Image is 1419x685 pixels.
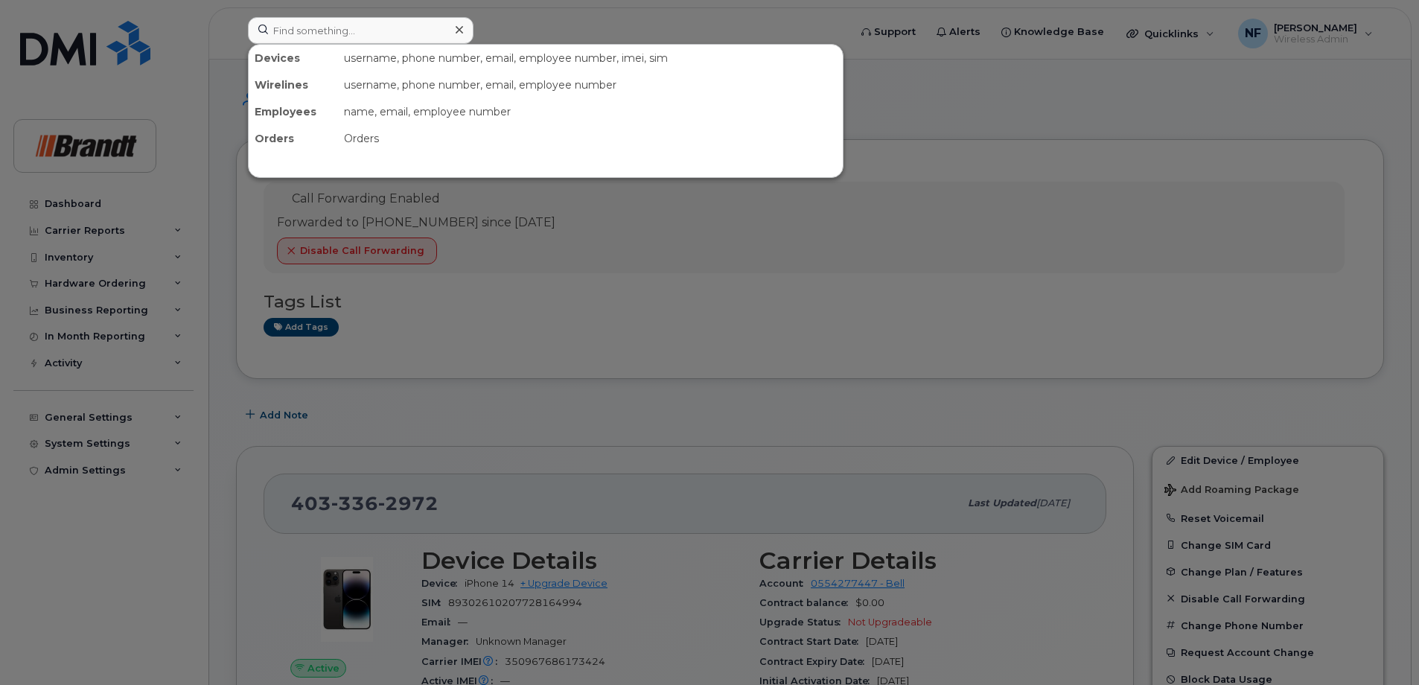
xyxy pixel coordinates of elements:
[249,125,338,152] div: Orders
[338,71,843,98] div: username, phone number, email, employee number
[249,98,338,125] div: Employees
[338,125,843,152] div: Orders
[249,45,338,71] div: Devices
[338,98,843,125] div: name, email, employee number
[338,45,843,71] div: username, phone number, email, employee number, imei, sim
[249,71,338,98] div: Wirelines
